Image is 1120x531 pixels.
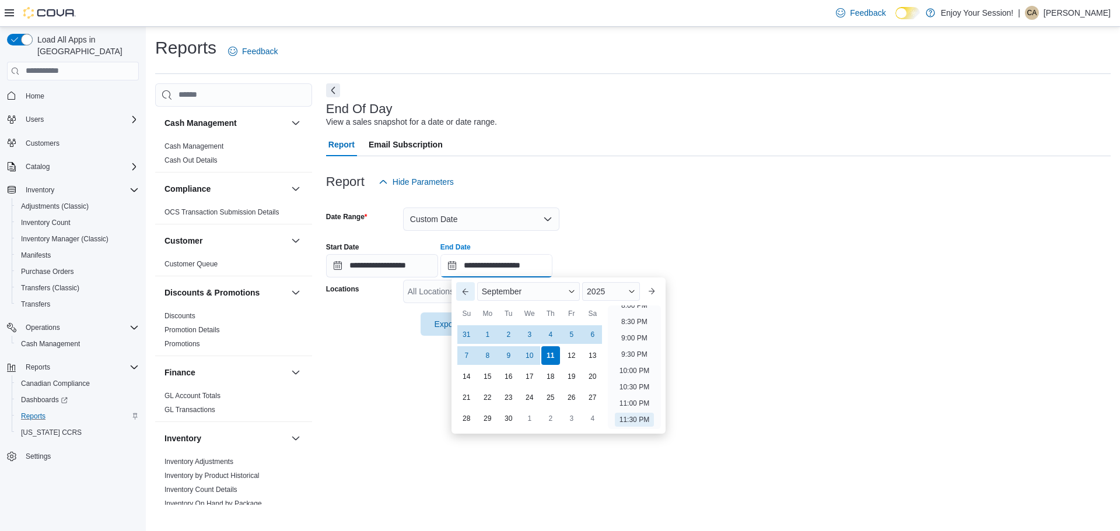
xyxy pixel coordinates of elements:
div: Compliance [155,205,312,224]
a: Manifests [16,248,55,262]
span: Customers [26,139,60,148]
label: Date Range [326,212,367,221]
a: Adjustments (Classic) [16,199,93,213]
h1: Reports [155,36,216,59]
button: Inventory Count [12,214,143,231]
div: day-3 [562,409,581,428]
h3: Cash Management [164,117,237,129]
span: Email Subscription [369,133,443,156]
div: Th [541,304,560,323]
span: Inventory by Product Historical [164,471,260,480]
span: GL Transactions [164,405,215,414]
div: View a sales snapshot for a date or date range. [326,116,497,128]
button: Compliance [289,182,303,196]
button: Inventory [164,432,286,444]
span: Canadian Compliance [21,379,90,388]
span: Inventory [26,185,54,195]
div: day-5 [562,325,581,344]
span: Inventory Count [21,218,71,227]
button: Users [21,112,48,126]
h3: Compliance [164,183,211,195]
div: day-13 [583,346,602,365]
span: Promotion Details [164,325,220,335]
p: [PERSON_NAME] [1044,6,1111,20]
span: Purchase Orders [21,267,74,276]
button: Reports [2,359,143,375]
a: [US_STATE] CCRS [16,425,86,439]
label: Locations [326,284,359,294]
div: day-21 [457,388,476,407]
label: End Date [440,242,471,252]
div: day-25 [541,388,560,407]
span: Home [26,92,44,101]
h3: Finance [164,367,195,378]
span: Cash Management [16,337,139,351]
div: day-18 [541,367,560,386]
span: Feedback [850,7,885,19]
div: day-12 [562,346,581,365]
div: day-3 [520,325,539,344]
span: Catalog [21,160,139,174]
nav: Complex example [7,83,139,495]
span: Settings [26,452,51,461]
button: Discounts & Promotions [289,286,303,300]
span: Inventory Count Details [164,485,237,494]
span: Discounts [164,311,195,321]
button: [US_STATE] CCRS [12,424,143,441]
div: day-8 [478,346,497,365]
div: day-11 [541,346,560,365]
div: day-29 [478,409,497,428]
a: Feedback [223,40,282,63]
button: Purchase Orders [12,263,143,280]
div: day-27 [583,388,602,407]
span: Inventory Manager (Classic) [16,232,139,246]
li: 11:00 PM [615,396,654,410]
a: Cash Out Details [164,156,218,164]
button: Transfers (Classic) [12,280,143,296]
label: Start Date [326,242,359,252]
span: Inventory On Hand by Package [164,499,262,508]
a: Cash Management [164,142,223,150]
div: day-10 [520,346,539,365]
div: day-1 [520,409,539,428]
li: 11:30 PM [615,413,654,427]
span: Transfers (Classic) [16,281,139,295]
a: GL Account Totals [164,392,220,400]
button: Compliance [164,183,286,195]
a: Discounts [164,312,195,320]
button: Adjustments (Classic) [12,198,143,214]
span: Operations [21,321,139,335]
button: Export [421,312,486,336]
span: September [482,287,521,296]
div: day-24 [520,388,539,407]
div: Fr [562,304,581,323]
button: Customer [289,234,303,248]
button: Catalog [2,159,143,175]
button: Discounts & Promotions [164,287,286,298]
img: Cova [23,7,76,19]
div: day-14 [457,367,476,386]
button: Cash Management [12,336,143,352]
button: Reports [12,408,143,424]
span: Manifests [21,251,51,260]
div: day-19 [562,367,581,386]
a: Reports [16,409,50,423]
div: day-2 [499,325,518,344]
button: Next [326,83,340,97]
h3: Report [326,175,365,189]
p: | [1018,6,1020,20]
span: 2025 [587,287,605,296]
a: Cash Management [16,337,85,351]
h3: Customer [164,235,202,247]
button: Inventory [21,183,59,197]
div: Su [457,304,476,323]
div: day-7 [457,346,476,365]
input: Press the down key to open a popover containing a calendar. [326,254,438,277]
span: Reports [21,360,139,374]
a: Home [21,89,49,103]
div: Button. Open the month selector. September is currently selected. [477,282,580,301]
button: Canadian Compliance [12,375,143,392]
button: Settings [2,448,143,465]
a: Inventory by Product Historical [164,472,260,480]
a: Transfers (Classic) [16,281,84,295]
